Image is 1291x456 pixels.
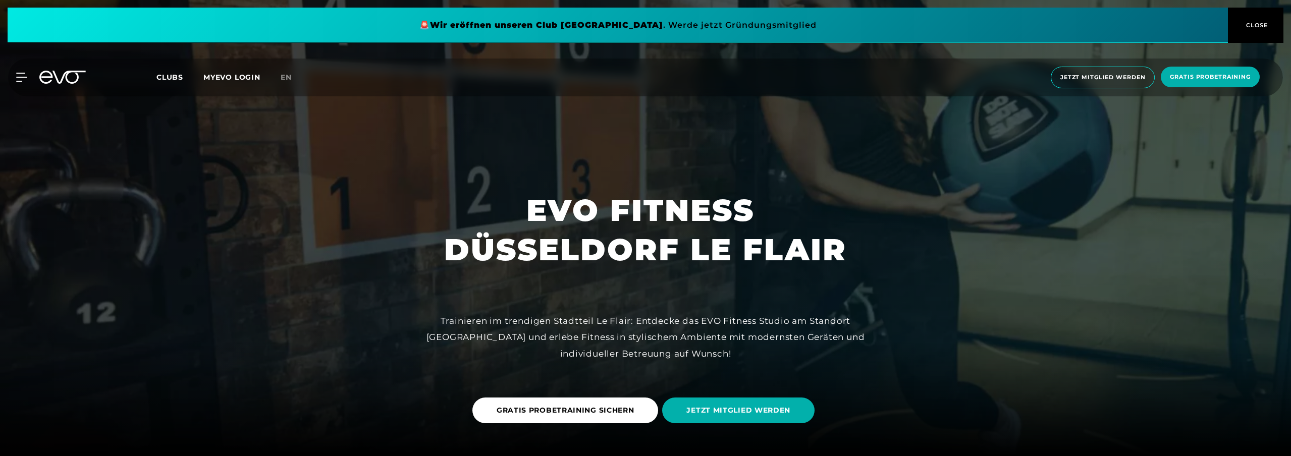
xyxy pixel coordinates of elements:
[156,73,183,82] span: Clubs
[203,73,260,82] a: MYEVO LOGIN
[1060,73,1145,82] span: Jetzt Mitglied werden
[281,72,304,83] a: en
[686,405,790,416] span: JETZT MITGLIED WERDEN
[662,390,819,431] a: JETZT MITGLIED WERDEN
[1158,67,1263,88] a: Gratis Probetraining
[444,191,847,269] h1: EVO FITNESS DÜSSELDORF LE FLAIR
[497,405,634,416] span: GRATIS PROBETRAINING SICHERN
[1170,73,1251,81] span: Gratis Probetraining
[1244,21,1268,30] span: CLOSE
[418,313,873,362] div: Trainieren im trendigen Stadtteil Le Flair: Entdecke das EVO Fitness Studio am Standort [GEOGRAPH...
[156,72,203,82] a: Clubs
[281,73,292,82] span: en
[1228,8,1283,43] button: CLOSE
[1048,67,1158,88] a: Jetzt Mitglied werden
[472,390,663,431] a: GRATIS PROBETRAINING SICHERN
